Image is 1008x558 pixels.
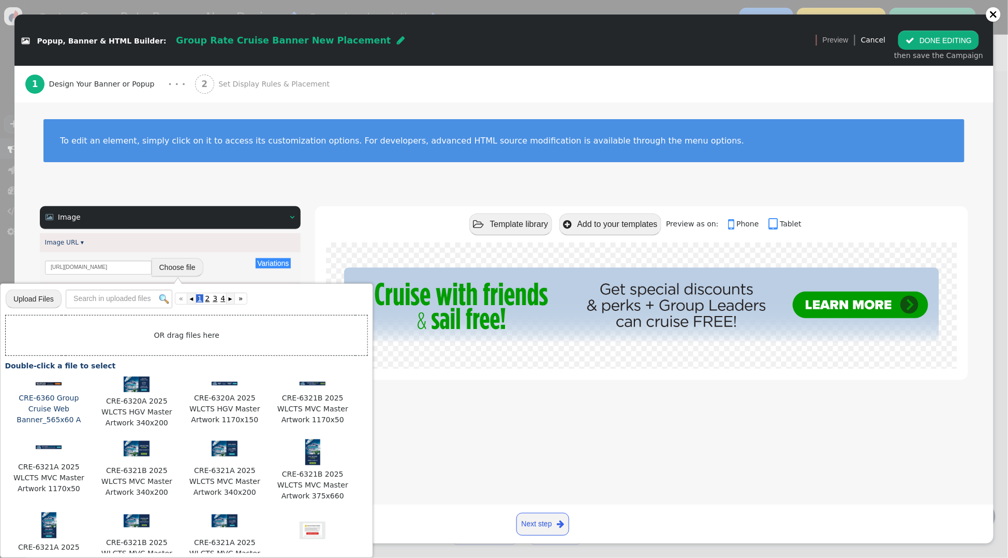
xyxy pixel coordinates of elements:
[300,382,325,385] img: 7f2b95e6e582dad4-th.jpeg
[768,217,780,232] span: 
[159,294,169,304] img: icon_search.png
[274,392,351,426] span: CRE-6321B 2025 WLCTS MVC Master Artwork 1170x50
[10,392,87,426] span: CRE-6360 Group Cruise Web Banner_565x60 A
[176,35,391,46] span: Group Rate Cruise Banner New Placement
[22,37,29,45] span: 
[218,79,334,90] span: Set Display Rules & Placement
[906,36,914,45] span: 
[186,465,263,498] span: CRE-6321A 2025 WLCTS MVC Master Artwork 340x200
[60,136,948,146] div: To edit an element, simply click on it to access its customization options. For developers, advan...
[894,50,983,61] div: then save the Campaign
[768,220,802,228] a: Tablet
[516,513,569,536] a: Next step
[203,294,211,303] span: 2
[124,441,150,456] img: 5f97b75af0141f42-th.jpeg
[6,315,368,355] td: OR drag files here
[219,294,227,303] span: 4
[36,446,62,449] img: 24defa707ddd5c47-th.jpeg
[32,79,38,89] b: 1
[58,213,81,221] span: Image
[861,36,885,44] a: Cancel
[290,213,295,221] span: 
[46,213,53,221] span: 
[666,220,725,228] span: Preview as on:
[124,514,150,527] img: f0c025aa919580bd-th.jpeg
[823,31,849,49] a: Preview
[187,293,196,305] a: ◂
[25,66,195,103] a: 1 Design Your Banner or Popup · · ·
[256,258,290,268] button: Variations
[124,377,150,392] img: d14cce435587d198-th.jpeg
[45,239,84,246] a: Image URL ▾
[559,213,661,235] button: Add to your templates
[274,468,351,502] span: CRE-6321B 2025 WLCTS MVC Master Artwork 375x660
[305,439,320,465] img: 9ccc85f6860fc55f-th.jpeg
[563,220,571,230] span: 
[98,465,175,498] span: CRE-6321B 2025 WLCTS MVC Master Artwork 340x200
[557,518,565,531] span: 
[10,461,87,495] span: CRE-6321A 2025 WLCTS MVC Master Artwork 1170x50
[195,66,353,103] a: 2 Set Display Rules & Placement
[728,217,736,232] span: 
[175,293,188,305] a: «
[152,258,203,277] button: Choose file
[728,220,766,228] a: Phone
[168,77,185,91] div: · · ·
[201,79,207,89] b: 2
[196,294,204,303] span: 1
[212,382,238,385] img: c866bbf29ad52509-th.jpeg
[300,522,325,539] img: 9f4601332cdd6e55-th.jpeg
[98,395,175,429] span: CRE-6320A 2025 WLCTS HGV Master Artwork 340x200
[36,382,62,385] img: c411dd2fdeecc767-th.jpeg
[473,220,484,230] span: 
[226,293,234,305] a: ▸
[5,361,368,371] div: Double-click a file to select
[211,294,219,303] span: 3
[469,213,552,235] button: Template library
[397,36,405,45] span: 
[37,37,167,45] span: Popup, Banner & HTML Builder:
[212,514,238,527] img: 7f06fb56e6f3cab6-th.jpeg
[234,293,247,305] a: »
[823,35,849,46] span: Preview
[66,290,172,308] input: Search in uploaded files
[49,79,159,90] span: Design Your Banner or Popup
[186,392,263,426] span: CRE-6320A 2025 WLCTS HGV Master Artwork 1170x150
[898,31,979,49] button: DONE EDITING
[41,512,56,538] img: ed72f126fb4a6e66-th.jpeg
[212,441,238,456] img: 9a779fe475505309-th.jpeg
